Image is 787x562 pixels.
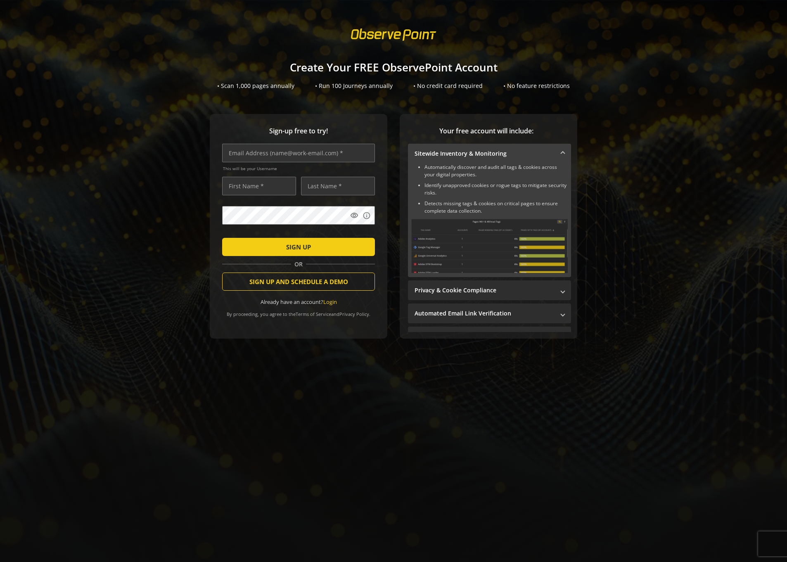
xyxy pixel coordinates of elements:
input: Email Address (name@work-email.com) * [222,144,375,162]
span: This will be your Username [223,166,375,171]
img: Sitewide Inventory & Monitoring [411,219,568,273]
li: Identify unapproved cookies or rogue tags to mitigate security risks. [424,182,568,197]
span: Your free account will include: [408,126,565,136]
span: OR [291,260,306,268]
div: • Scan 1,000 pages annually [217,82,294,90]
input: Last Name * [301,177,375,195]
li: Automatically discover and audit all tags & cookies across your digital properties. [424,164,568,178]
a: Terms of Service [296,311,331,317]
mat-expansion-panel-header: Performance Monitoring with Web Vitals [408,327,571,346]
span: SIGN UP AND SCHEDULE A DEMO [249,274,348,289]
div: • Run 100 Journeys annually [315,82,393,90]
mat-icon: visibility [350,211,358,220]
mat-panel-title: Privacy & Cookie Compliance [415,286,555,294]
a: Login [323,298,337,306]
mat-expansion-panel-header: Sitewide Inventory & Monitoring [408,144,571,164]
li: Detects missing tags & cookies on critical pages to ensure complete data collection. [424,200,568,215]
mat-panel-title: Sitewide Inventory & Monitoring [415,149,555,158]
span: Sign-up free to try! [222,126,375,136]
div: By proceeding, you agree to the and . [222,306,375,317]
button: SIGN UP [222,238,375,256]
a: Privacy Policy [339,311,369,317]
mat-expansion-panel-header: Automated Email Link Verification [408,304,571,323]
mat-panel-title: Automated Email Link Verification [415,309,555,318]
div: • No feature restrictions [503,82,570,90]
div: • No credit card required [413,82,483,90]
span: SIGN UP [286,240,311,254]
button: SIGN UP AND SCHEDULE A DEMO [222,273,375,291]
input: First Name * [222,177,296,195]
mat-expansion-panel-header: Privacy & Cookie Compliance [408,280,571,300]
div: Already have an account? [222,298,375,306]
mat-icon: info [363,211,371,220]
div: Sitewide Inventory & Monitoring [408,164,571,277]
